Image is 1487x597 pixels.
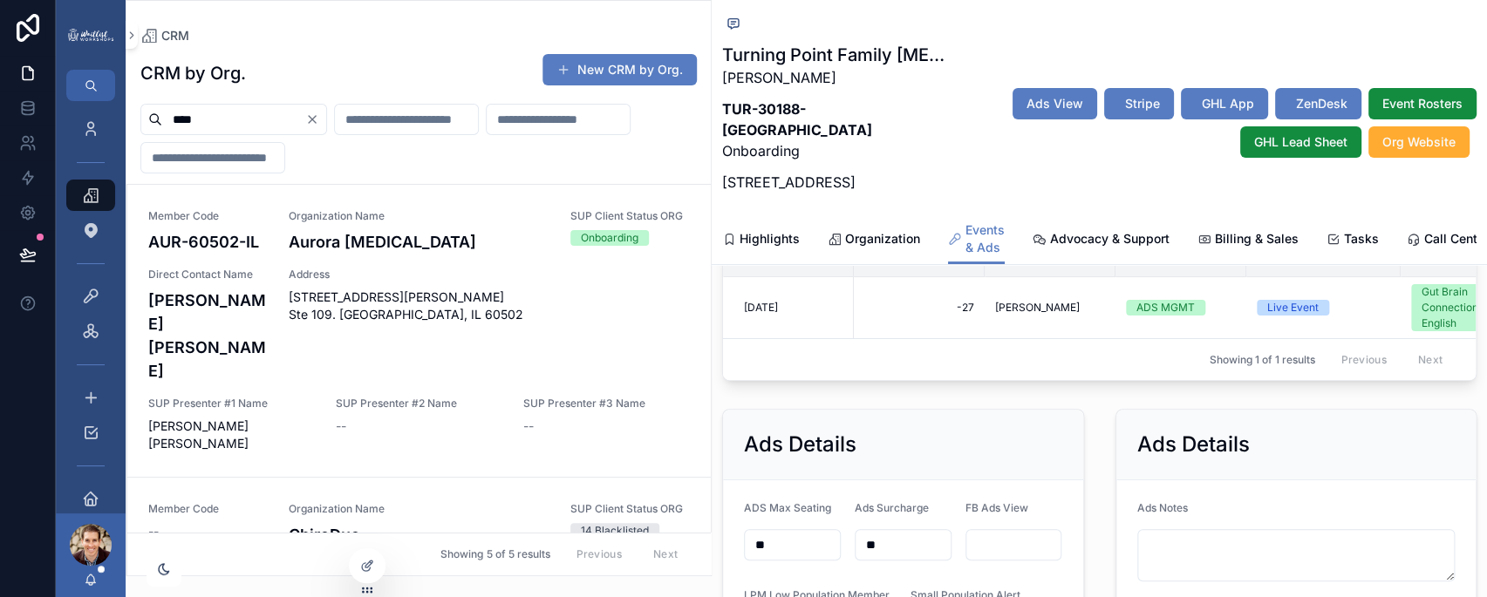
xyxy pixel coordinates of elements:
[336,397,502,410] span: SUP Presenter #2 Name
[1137,431,1250,458] h2: Ads Details
[722,172,952,193] p: [STREET_ADDRESS]
[66,27,115,44] img: App logo
[965,221,1005,256] span: Events & Ads
[336,417,346,435] span: --
[1136,300,1195,315] div: ADS MGMT
[828,223,920,258] a: Organization
[722,98,952,161] p: Onboarding
[148,209,268,223] span: Member Code
[1181,88,1268,119] button: GHL App
[740,230,800,248] span: Highlights
[127,185,711,477] a: Member CodeAUR-60502-ILOrganization NameAurora [MEDICAL_DATA]SUP Client Status ORGOnboardingDirec...
[1215,230,1299,248] span: Billing & Sales
[1327,223,1379,258] a: Tasks
[148,230,268,254] h4: AUR-60502-IL
[161,27,189,44] span: CRM
[148,397,315,410] span: SUP Presenter #1 Name
[305,112,326,126] button: Clear
[1125,95,1160,112] span: Stripe
[1382,133,1456,151] span: Org Website
[570,502,690,516] span: SUP Client Status ORG
[523,417,534,435] span: --
[148,502,268,516] span: Member Code
[148,288,268,383] h4: [PERSON_NAME] [PERSON_NAME]
[1275,88,1361,119] button: ZenDesk
[440,547,549,561] span: Showing 5 of 5 results
[722,67,952,88] p: [PERSON_NAME]
[1240,126,1361,158] button: GHL Lead Sheet
[965,501,1028,514] span: FB Ads View
[1267,300,1319,315] div: Live Event
[1033,223,1170,258] a: Advocacy & Support
[1344,230,1379,248] span: Tasks
[289,209,549,223] span: Organization Name
[1209,353,1314,367] span: Showing 1 of 1 results
[289,523,549,546] h4: ChiroDuo
[140,27,189,44] a: CRM
[148,268,268,282] span: Direct Contact Name
[542,54,697,85] button: New CRM by Org.
[581,523,649,539] div: 14 Blacklisted
[140,61,246,85] h1: CRM by Org.
[1027,95,1083,112] span: Ads View
[744,301,778,315] span: [DATE]
[864,301,974,315] a: -27
[744,301,843,315] a: [DATE]
[1126,300,1236,315] a: ADS MGMT
[722,223,800,258] a: Highlights
[570,209,690,223] span: SUP Client Status ORG
[289,502,549,516] span: Organization Name
[722,100,872,139] strong: TUR-30188-[GEOGRAPHIC_DATA]
[56,101,126,513] div: scrollable content
[722,43,952,67] h1: Turning Point Family [MEDICAL_DATA]
[855,501,929,514] span: Ads Surcharge
[581,230,638,246] div: Onboarding
[1368,126,1470,158] button: Org Website
[1296,95,1347,112] span: ZenDesk
[289,230,549,254] h4: Aurora [MEDICAL_DATA]
[1382,95,1463,112] span: Event Rosters
[1202,95,1254,112] span: GHL App
[1254,133,1347,151] span: GHL Lead Sheet
[1197,223,1299,258] a: Billing & Sales
[995,301,1105,315] a: [PERSON_NAME]
[948,214,1005,265] a: Events & Ads
[148,523,159,540] span: --
[995,301,1080,315] span: [PERSON_NAME]
[1104,88,1174,119] button: Stripe
[1013,88,1097,119] button: Ads View
[523,397,690,410] span: SUP Presenter #3 Name
[845,230,920,248] span: Organization
[289,288,690,323] span: [STREET_ADDRESS][PERSON_NAME] Ste 109. [GEOGRAPHIC_DATA], IL 60502
[1368,88,1477,119] button: Event Rosters
[289,268,690,282] span: Address
[744,501,831,514] span: ADS Max Seating
[1257,300,1390,315] a: Live Event
[148,417,315,452] span: [PERSON_NAME] [PERSON_NAME]
[744,431,856,458] h2: Ads Details
[1050,230,1170,248] span: Advocacy & Support
[1137,501,1188,514] span: Ads Notes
